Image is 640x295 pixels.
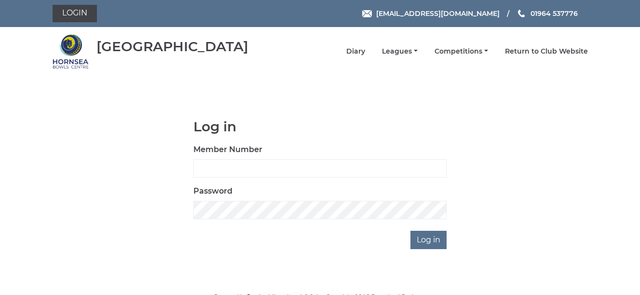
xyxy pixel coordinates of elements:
[382,47,418,56] a: Leagues
[531,9,578,18] span: 01964 537776
[193,119,447,134] h1: Log in
[193,185,232,197] label: Password
[376,9,500,18] span: [EMAIL_ADDRESS][DOMAIN_NAME]
[362,10,372,17] img: Email
[96,39,248,54] div: [GEOGRAPHIC_DATA]
[346,47,365,56] a: Diary
[517,8,578,19] a: Phone us 01964 537776
[53,33,89,70] img: Hornsea Bowls Centre
[518,10,525,17] img: Phone us
[435,47,488,56] a: Competitions
[53,5,97,22] a: Login
[362,8,500,19] a: Email [EMAIL_ADDRESS][DOMAIN_NAME]
[193,144,262,155] label: Member Number
[505,47,588,56] a: Return to Club Website
[410,231,447,249] input: Log in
